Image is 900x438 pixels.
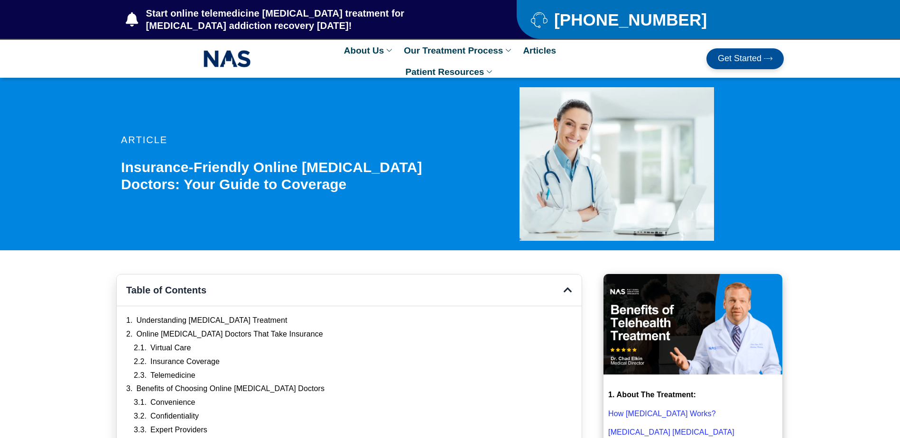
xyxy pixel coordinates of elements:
[137,384,325,394] a: Benefits of Choosing Online [MEDICAL_DATA] Doctors
[608,410,716,418] a: How [MEDICAL_DATA] Works?
[121,159,455,193] h1: Insurance-Friendly Online [MEDICAL_DATA] Doctors: Your Guide to Coverage
[552,14,707,26] span: [PHONE_NUMBER]
[339,40,399,61] a: About Us
[126,284,564,296] h4: Table of Contents
[137,316,288,326] a: Understanding [MEDICAL_DATA] Treatment
[520,87,714,241] img: Telemedicine-Suboxone-Doctors-for-Opioid-Addiction-Treatment-in-Tennessee
[150,343,191,353] a: Virtual Care
[121,135,455,145] p: article
[608,391,696,399] strong: 1. About The Treatment:
[706,48,784,69] a: Get Started
[564,285,572,295] div: Close table of contents
[137,329,323,339] a: Online [MEDICAL_DATA] Doctors That Take Insurance
[150,371,195,381] a: Telemedicine
[518,40,561,61] a: Articles
[718,54,761,64] span: Get Started
[150,425,207,435] a: Expert Providers
[603,274,782,374] img: Benefits of Telehealth Suboxone Treatment that you should know
[401,61,500,82] a: Patient Resources
[150,398,195,408] a: Convenience
[608,428,734,436] a: [MEDICAL_DATA] [MEDICAL_DATA]
[204,48,251,70] img: NAS_email_signature-removebg-preview.png
[144,7,479,32] span: Start online telemedicine [MEDICAL_DATA] treatment for [MEDICAL_DATA] addiction recovery [DATE]!
[531,11,760,28] a: [PHONE_NUMBER]
[399,40,518,61] a: Our Treatment Process
[126,7,479,32] a: Start online telemedicine [MEDICAL_DATA] treatment for [MEDICAL_DATA] addiction recovery [DATE]!
[150,357,220,367] a: Insurance Coverage
[150,411,199,421] a: Confidentiality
